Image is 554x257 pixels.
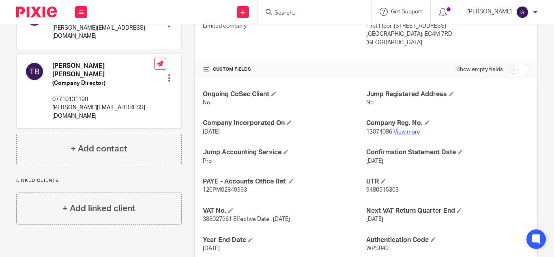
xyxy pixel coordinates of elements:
p: [PERSON_NAME][EMAIL_ADDRESS][DOMAIN_NAME] [52,24,154,41]
h4: UTR [366,177,529,186]
a: View more [393,129,420,135]
span: [DATE] [366,216,383,222]
span: Pro [203,158,212,164]
h4: Authentication Code [366,236,529,244]
h4: Jump Registered Address [366,90,529,99]
h4: Jump Accounting Service [203,148,366,157]
p: [GEOGRAPHIC_DATA] [366,39,529,47]
h4: Next VAT Return Quarter End [366,207,529,215]
p: [PERSON_NAME][EMAIL_ADDRESS][DOMAIN_NAME] [52,104,154,120]
label: Show empty fields [456,65,503,73]
p: First Floor, [STREET_ADDRESS] [366,22,529,30]
p: 07710131190 [52,95,154,104]
span: 13074086 [366,129,392,135]
span: 120PM02849993 [203,187,247,193]
h4: Year End Date [203,236,366,244]
p: [PERSON_NAME] [467,8,512,16]
h4: PAYE - Accounts Office Ref. [203,177,366,186]
h4: CUSTOM FIELDS [203,66,366,73]
p: Linked clients [16,177,182,184]
span: No [203,100,210,106]
span: [DATE] [203,246,220,251]
h4: + Add contact [71,143,127,155]
h4: Confirmation Statement Date [366,148,529,157]
span: WPS040 [366,246,389,251]
span: [DATE] [203,129,220,135]
span: Get Support [391,9,422,15]
input: Search [274,10,347,17]
span: [DATE] [366,158,383,164]
span: 9480515303 [366,187,399,193]
h4: Ongoing CoSec Client [203,90,366,99]
h4: [PERSON_NAME] [PERSON_NAME] [52,62,154,79]
h4: Company Incorporated On [203,119,366,127]
h4: Company Reg. No. [366,119,529,127]
h5: (Company Director) [52,79,154,87]
h4: VAT No. [203,207,366,215]
span: 388027961 Effective Date : [DATE] [203,216,290,222]
span: No [366,100,374,106]
h4: + Add linked client [62,202,135,215]
img: svg%3E [25,62,44,81]
img: svg%3E [516,6,529,19]
p: [GEOGRAPHIC_DATA], EC4M 7RD [366,30,529,38]
p: Limited company [203,22,366,30]
img: Pixie [16,6,57,17]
